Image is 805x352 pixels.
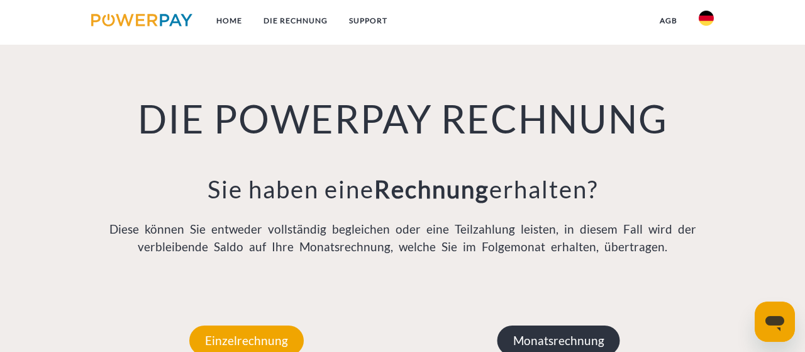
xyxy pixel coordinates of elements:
[253,9,338,32] a: DIE RECHNUNG
[206,9,253,32] a: Home
[699,11,714,26] img: de
[338,9,398,32] a: SUPPORT
[374,174,489,203] b: Rechnung
[91,95,714,144] h1: DIE POWERPAY RECHNUNG
[649,9,688,32] a: agb
[755,302,795,342] iframe: Schaltfläche zum Öffnen des Messaging-Fensters; Konversation läuft
[91,174,714,205] h3: Sie haben eine erhalten?
[91,14,192,26] img: logo-powerpay.svg
[91,220,714,256] p: Diese können Sie entweder vollständig begleichen oder eine Teilzahlung leisten, in diesem Fall wi...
